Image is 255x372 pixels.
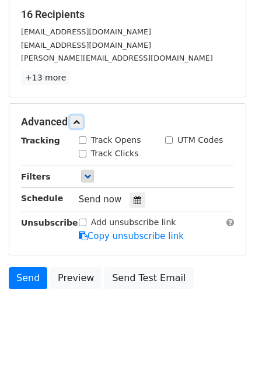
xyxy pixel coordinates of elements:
[21,218,78,227] strong: Unsubscribe
[91,134,141,146] label: Track Opens
[91,216,176,229] label: Add unsubscribe link
[21,71,70,85] a: +13 more
[79,194,122,205] span: Send now
[79,231,184,241] a: Copy unsubscribe link
[50,267,102,289] a: Preview
[21,194,63,203] strong: Schedule
[9,267,47,289] a: Send
[21,54,213,62] small: [PERSON_NAME][EMAIL_ADDRESS][DOMAIN_NAME]
[21,115,234,128] h5: Advanced
[104,267,193,289] a: Send Test Email
[21,27,151,36] small: [EMAIL_ADDRESS][DOMAIN_NAME]
[197,316,255,372] iframe: Chat Widget
[21,136,60,145] strong: Tracking
[21,172,51,181] strong: Filters
[91,148,139,160] label: Track Clicks
[21,41,151,50] small: [EMAIL_ADDRESS][DOMAIN_NAME]
[177,134,223,146] label: UTM Codes
[21,8,234,21] h5: 16 Recipients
